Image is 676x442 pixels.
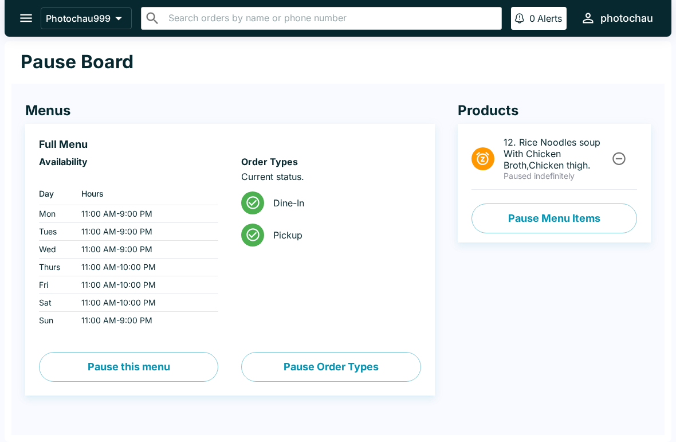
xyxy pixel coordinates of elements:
[39,241,72,259] td: Wed
[273,229,411,241] span: Pickup
[21,50,133,73] h1: Pause Board
[39,205,72,223] td: Mon
[600,11,653,25] div: photochau
[41,7,132,29] button: Photochau999
[72,276,218,294] td: 11:00 AM - 10:00 PM
[39,276,72,294] td: Fri
[241,156,420,167] h6: Order Types
[72,182,218,205] th: Hours
[241,352,420,382] button: Pause Order Types
[46,13,111,24] p: Photochau999
[471,204,637,233] button: Pause Menu Items
[39,182,72,205] th: Day
[608,148,630,169] button: Unpause
[39,352,218,382] button: Pause this menu
[504,171,610,181] p: Paused indefinitely
[576,6,658,30] button: photochau
[39,312,72,330] td: Sun
[458,102,651,119] h4: Products
[537,13,562,24] p: Alerts
[39,156,218,167] h6: Availability
[39,294,72,312] td: Sat
[39,259,72,276] td: Thurs
[72,241,218,259] td: 11:00 AM - 9:00 PM
[165,10,497,26] input: Search orders by name or phone number
[241,171,420,182] p: Current status.
[504,136,610,171] span: 12. Rice Noodles soup With Chicken Broth,Chicken thigh.
[72,312,218,330] td: 11:00 AM - 9:00 PM
[39,171,218,182] p: ‏
[72,259,218,276] td: 11:00 AM - 10:00 PM
[11,3,41,33] button: open drawer
[25,102,435,119] h4: Menus
[39,223,72,241] td: Tues
[72,223,218,241] td: 11:00 AM - 9:00 PM
[72,205,218,223] td: 11:00 AM - 9:00 PM
[529,13,535,24] p: 0
[72,294,218,312] td: 11:00 AM - 10:00 PM
[273,197,411,209] span: Dine-In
